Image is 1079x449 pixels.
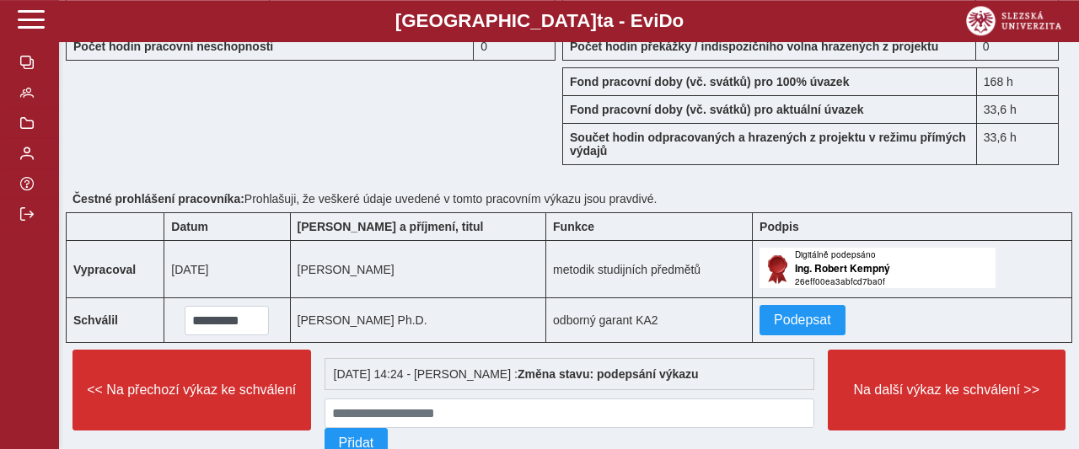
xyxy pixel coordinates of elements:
[570,103,864,116] b: Fond pracovní doby (vč. svátků) pro aktuální úvazek
[976,67,1059,95] div: 168 h
[73,40,273,53] b: Počet hodin pracovní neschopnosti
[87,382,297,398] span: << Na přechozí výkaz ke schválení
[73,263,136,276] b: Vypracoval
[760,220,799,233] b: Podpis
[658,10,672,31] span: D
[171,220,208,233] b: Datum
[546,241,753,298] td: metodik studijních předmětů
[518,367,699,381] b: Změna stavu: podepsání výkazu
[72,350,311,430] button: << Na přechozí výkaz ke schválení
[51,10,1028,32] b: [GEOGRAPHIC_DATA] a - Evi
[673,10,684,31] span: o
[66,185,1072,212] div: Prohlašuji, že veškeré údaje uvedené v tomto pracovním výkazu jsou pravdivé.
[72,192,244,206] b: Čestné prohlášení pracovníka:
[842,382,1052,398] span: Na další výkaz ke schválení >>
[171,263,208,276] span: [DATE]
[570,131,966,158] b: Součet hodin odpracovaných a hrazených z projektu v režimu přímých výdajů
[325,358,814,390] div: [DATE] 14:24 - [PERSON_NAME] :
[553,220,594,233] b: Funkce
[976,123,1059,165] div: 33,6 h
[298,220,484,233] b: [PERSON_NAME] a příjmení, titul
[570,75,849,88] b: Fond pracovní doby (vč. svátků) pro 100% úvazek
[73,313,118,327] b: Schválil
[546,298,753,343] td: odborný garant KA2
[290,298,546,343] td: [PERSON_NAME] Ph.D.
[976,32,1059,61] div: 0
[474,32,556,61] div: 0
[597,10,603,31] span: t
[760,305,845,335] button: Podepsat
[976,95,1059,123] div: 33,6 h
[570,40,938,53] b: Počet hodin překážky / indispozičního volna hrazených z projektu
[290,241,546,298] td: [PERSON_NAME]
[760,248,996,288] img: Digitálně podepsáno uživatelem
[774,313,831,328] span: Podepsat
[966,6,1061,35] img: logo_web_su.png
[828,350,1066,430] button: Na další výkaz ke schválení >>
